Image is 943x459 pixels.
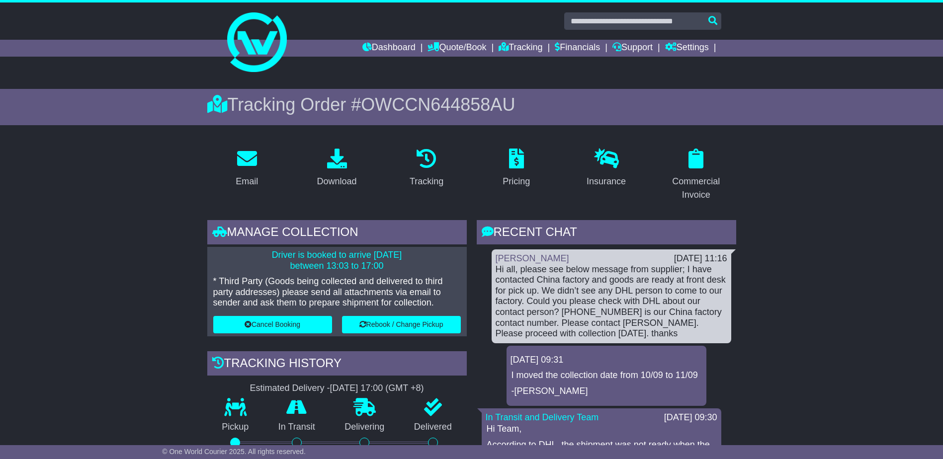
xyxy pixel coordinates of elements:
p: In Transit [263,422,330,433]
a: Pricing [496,145,536,192]
p: I moved the collection date from 10/09 to 11/09 [512,370,701,381]
button: Cancel Booking [213,316,332,333]
a: Dashboard [362,40,416,57]
div: Estimated Delivery - [207,383,467,394]
div: Tracking [410,175,443,188]
a: Support [612,40,653,57]
a: Tracking [499,40,542,57]
div: Tracking Order # [207,94,736,115]
a: Financials [555,40,600,57]
span: OWCCN644858AU [361,94,515,115]
a: Quote/Book [428,40,486,57]
span: © One World Courier 2025. All rights reserved. [162,448,306,456]
div: Download [317,175,356,188]
div: [DATE] 17:00 (GMT +8) [330,383,424,394]
div: [DATE] 09:30 [664,412,717,423]
p: Driver is booked to arrive [DATE] between 13:03 to 17:00 [213,250,461,271]
a: Download [310,145,363,192]
a: Settings [665,40,709,57]
p: Delivering [330,422,400,433]
div: Pricing [503,175,530,188]
div: Commercial Invoice [663,175,730,202]
a: Email [229,145,264,192]
div: [DATE] 09:31 [511,355,702,366]
div: Manage collection [207,220,467,247]
a: [PERSON_NAME] [496,253,569,263]
button: Rebook / Change Pickup [342,316,461,333]
a: In Transit and Delivery Team [486,412,599,422]
a: Insurance [580,145,632,192]
div: [DATE] 11:16 [674,253,727,264]
div: RECENT CHAT [477,220,736,247]
p: Hi Team, [487,424,716,435]
div: Email [236,175,258,188]
div: Insurance [587,175,626,188]
p: * Third Party (Goods being collected and delivered to third party addresses) please send all atta... [213,276,461,308]
div: Hi all, please see below message from supplier; I have contacted China factory and goods are read... [496,264,727,339]
a: Commercial Invoice [656,145,736,205]
p: Delivered [399,422,467,433]
div: Tracking history [207,351,467,378]
p: Pickup [207,422,264,433]
a: Tracking [403,145,450,192]
p: -[PERSON_NAME] [512,386,701,397]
